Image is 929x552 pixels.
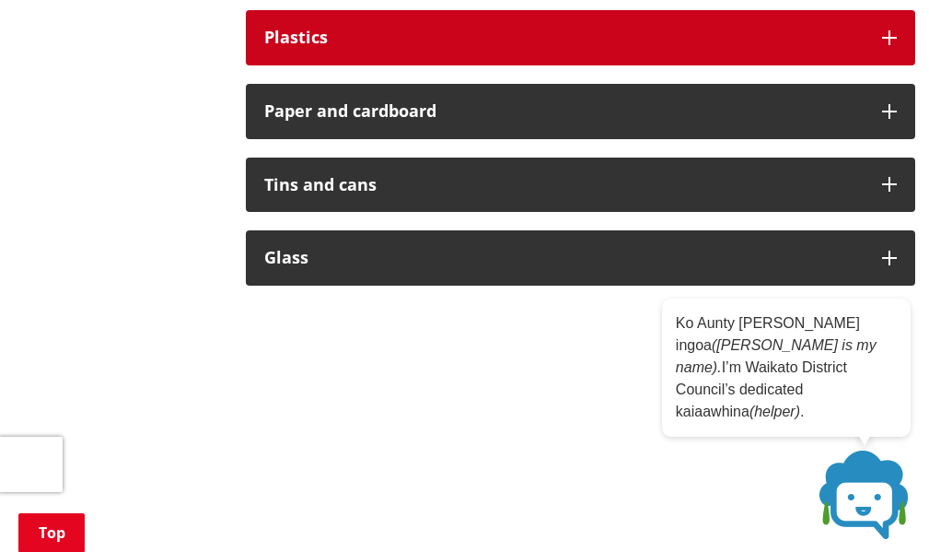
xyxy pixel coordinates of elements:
[264,29,864,47] div: Plastics
[264,249,864,267] div: Glass
[246,158,915,213] button: Tins and cans
[676,337,877,375] em: ([PERSON_NAME] is my name).
[749,404,800,419] em: (helper)
[246,84,915,139] button: Paper and cardboard
[676,312,897,423] p: Ko Aunty [PERSON_NAME] ingoa I’m Waikato District Council’s dedicated kaiaawhina .
[246,10,915,65] button: Plastics
[264,176,864,194] div: Tins and cans
[18,513,85,552] a: Top
[246,230,915,286] button: Glass
[264,102,864,121] div: Paper and cardboard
